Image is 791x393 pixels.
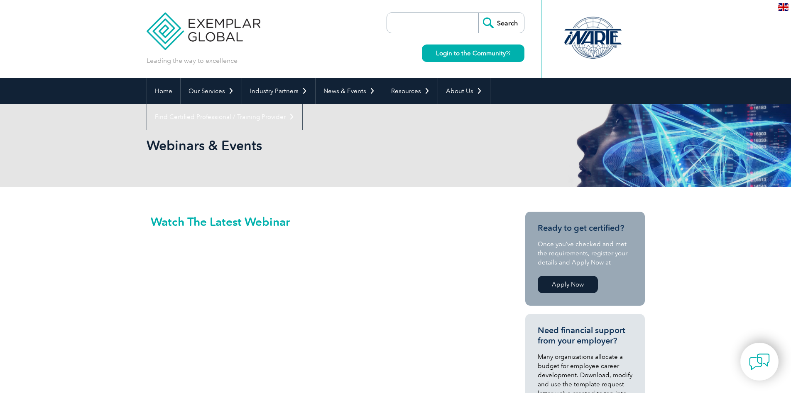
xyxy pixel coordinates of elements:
[749,351,770,372] img: contact-chat.png
[478,13,524,33] input: Search
[778,3,789,11] img: en
[151,216,491,227] h2: Watch The Latest Webinar
[181,78,242,104] a: Our Services
[422,44,524,62] a: Login to the Community
[147,137,465,153] h1: Webinars & Events
[147,104,302,130] a: Find Certified Professional / Training Provider
[316,78,383,104] a: News & Events
[383,78,438,104] a: Resources
[506,51,510,55] img: open_square.png
[242,78,315,104] a: Industry Partners
[538,223,632,233] h3: Ready to get certified?
[538,276,598,293] a: Apply Now
[538,240,632,267] p: Once you’ve checked and met the requirements, register your details and Apply Now at
[147,56,238,65] p: Leading the way to excellence
[438,78,490,104] a: About Us
[147,78,180,104] a: Home
[538,325,632,346] h3: Need financial support from your employer?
